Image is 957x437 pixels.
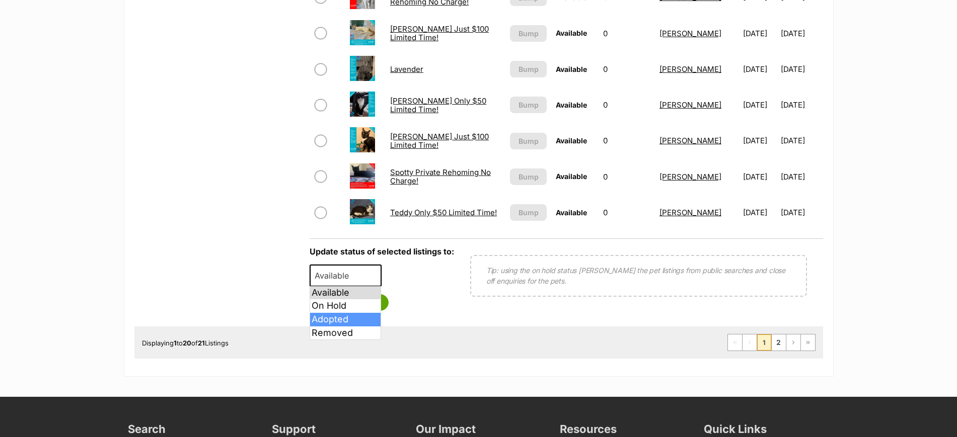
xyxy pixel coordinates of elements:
button: Bump [510,204,547,221]
a: [PERSON_NAME] [659,136,721,145]
span: Available [556,172,587,181]
td: [DATE] [781,88,822,122]
a: Lavender [390,64,423,74]
span: Available [311,269,359,283]
li: On Hold [310,299,381,313]
td: [DATE] [781,123,822,158]
td: 0 [599,16,654,51]
td: [DATE] [739,123,780,158]
td: [DATE] [781,16,822,51]
span: Available [556,65,587,73]
strong: 1 [174,339,177,347]
a: Last page [801,334,815,351]
a: [PERSON_NAME] Just $100 Limited Time! [390,24,489,42]
span: Available [556,208,587,217]
a: Next page [786,334,800,351]
td: [DATE] [739,52,780,86]
span: Available [310,265,382,287]
a: [PERSON_NAME] [659,64,721,74]
nav: Pagination [727,334,816,351]
span: Bump [519,207,539,218]
span: First page [728,334,742,351]
a: Spotty Private Rehoming No Charge! [390,167,491,186]
span: Bump [519,136,539,146]
button: Bump [510,168,547,185]
span: Available [556,29,587,37]
a: [PERSON_NAME] [659,208,721,217]
td: 0 [599,52,654,86]
td: 0 [599,123,654,158]
span: Bump [519,100,539,110]
span: Displaying to of Listings [142,339,229,347]
td: [DATE] [781,52,822,86]
td: [DATE] [739,159,780,194]
td: [DATE] [739,16,780,51]
span: Page 1 [757,334,771,351]
strong: 20 [183,339,191,347]
a: [PERSON_NAME] [659,29,721,38]
button: Bump [510,25,547,42]
a: Teddy Only $50 Limited Time! [390,208,497,217]
li: Adopted [310,313,381,326]
button: Bump [510,61,547,77]
span: Bump [519,64,539,74]
li: Removed [310,326,381,340]
a: Page 2 [772,334,786,351]
label: Update status of selected listings to: [310,246,454,256]
button: Bump [510,97,547,113]
td: [DATE] [739,88,780,122]
a: [PERSON_NAME] Just $100 Limited Time! [390,132,489,150]
li: Available [310,286,381,300]
td: 0 [599,195,654,230]
td: [DATE] [739,195,780,230]
td: 0 [599,159,654,194]
a: [PERSON_NAME] [659,100,721,110]
span: Available [556,136,587,145]
span: Available [556,101,587,109]
td: 0 [599,88,654,122]
a: [PERSON_NAME] Only $50 Limited Time! [390,96,486,114]
span: Previous page [743,334,757,351]
a: [PERSON_NAME] [659,172,721,182]
strong: 21 [198,339,205,347]
td: [DATE] [781,159,822,194]
span: Bump [519,28,539,39]
button: Bump [510,133,547,149]
span: Bump [519,171,539,182]
p: Tip: using the on hold status [PERSON_NAME] the pet listings from public searches and close off e... [486,265,791,286]
td: [DATE] [781,195,822,230]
